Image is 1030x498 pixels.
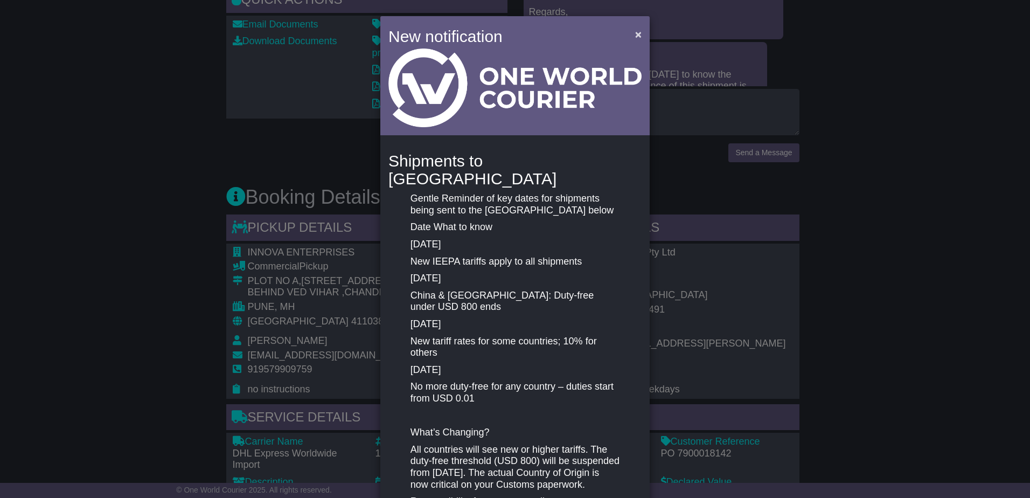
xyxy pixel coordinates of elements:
h4: Shipments to [GEOGRAPHIC_DATA] [388,152,642,188]
p: No more duty-free for any country – duties start from USD 0.01 [410,381,620,404]
p: [DATE] [410,273,620,285]
p: What’s Changing? [410,427,620,439]
p: [DATE] [410,239,620,251]
p: New tariff rates for some countries; 10% for others [410,336,620,359]
p: All countries will see new or higher tariffs. The duty-free threshold (USD 800) will be suspended... [410,444,620,490]
p: Gentle Reminder of key dates for shipments being sent to the [GEOGRAPHIC_DATA] below [410,193,620,216]
span: × [635,28,642,40]
p: [DATE] [410,319,620,330]
p: New IEEPA tariffs apply to all shipments [410,256,620,268]
h4: New notification [388,24,620,49]
button: Close [630,23,647,45]
p: China & [GEOGRAPHIC_DATA]: Duty-free under USD 800 ends [410,290,620,313]
p: [DATE] [410,364,620,376]
img: Light [388,49,642,127]
p: Date What to know [410,222,620,233]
